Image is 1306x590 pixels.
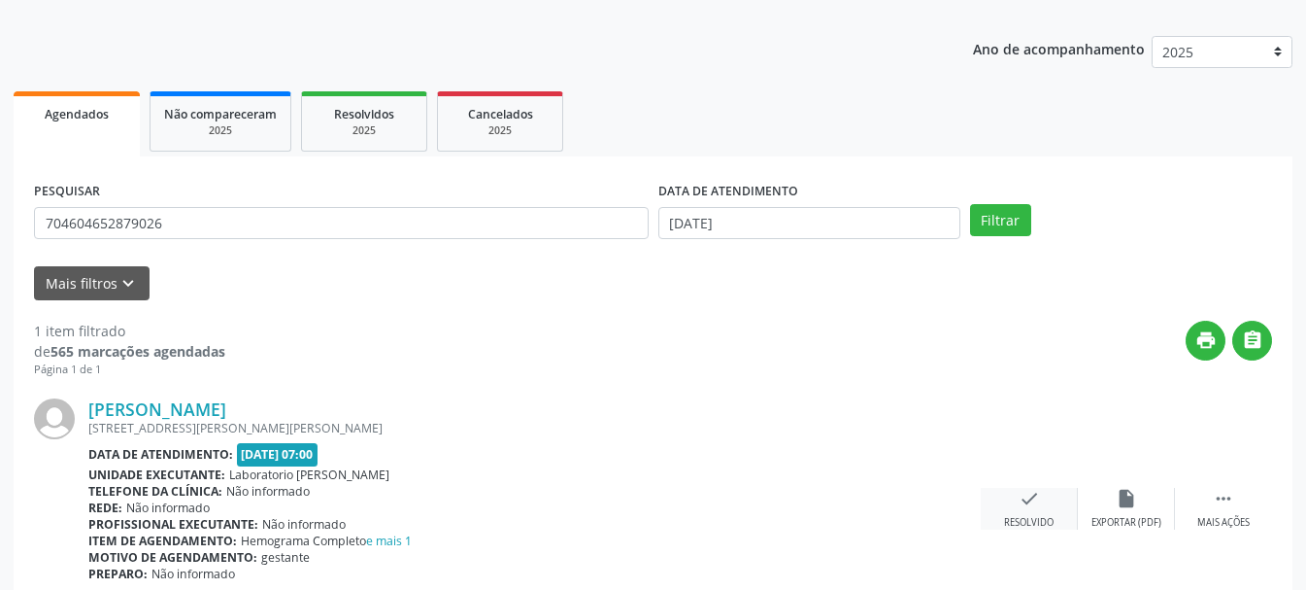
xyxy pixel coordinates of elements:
[261,549,310,566] span: gestante
[237,443,318,466] span: [DATE] 07:00
[34,321,225,341] div: 1 item filtrado
[34,399,75,439] img: img
[34,207,649,240] input: Nome, CNS
[366,533,412,549] a: e mais 1
[88,420,981,436] div: [STREET_ADDRESS][PERSON_NAME][PERSON_NAME]
[34,341,225,362] div: de
[88,399,226,420] a: [PERSON_NAME]
[658,207,960,240] input: Selecione um intervalo
[88,446,233,463] b: Data de atendimento:
[1242,330,1263,351] i: 
[241,533,412,549] span: Hemograma Completo
[88,500,122,516] b: Rede:
[117,273,139,295] i: keyboard_arrow_down
[88,516,258,533] b: Profissional executante:
[1091,516,1161,530] div: Exportar (PDF)
[452,123,549,138] div: 2025
[1197,516,1250,530] div: Mais ações
[151,566,235,582] span: Não informado
[50,342,225,361] strong: 565 marcações agendadas
[262,516,346,533] span: Não informado
[34,362,225,378] div: Página 1 de 1
[1186,321,1225,361] button: print
[88,566,148,582] b: Preparo:
[334,106,394,122] span: Resolvidos
[226,483,310,500] span: Não informado
[34,177,100,207] label: PESQUISAR
[126,500,210,516] span: Não informado
[973,36,1145,60] p: Ano de acompanhamento
[1195,330,1217,351] i: print
[164,106,277,122] span: Não compareceram
[88,533,237,549] b: Item de agendamento:
[88,549,257,566] b: Motivo de agendamento:
[88,483,222,500] b: Telefone da clínica:
[229,467,389,483] span: Laboratorio [PERSON_NAME]
[45,106,109,122] span: Agendados
[316,123,413,138] div: 2025
[1232,321,1272,361] button: 
[970,204,1031,237] button: Filtrar
[1116,488,1137,509] i: insert_drive_file
[88,467,225,483] b: Unidade executante:
[1004,516,1054,530] div: Resolvido
[1213,488,1234,509] i: 
[468,106,533,122] span: Cancelados
[164,123,277,138] div: 2025
[658,177,798,207] label: DATA DE ATENDIMENTO
[34,266,150,300] button: Mais filtroskeyboard_arrow_down
[1019,488,1040,509] i: check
